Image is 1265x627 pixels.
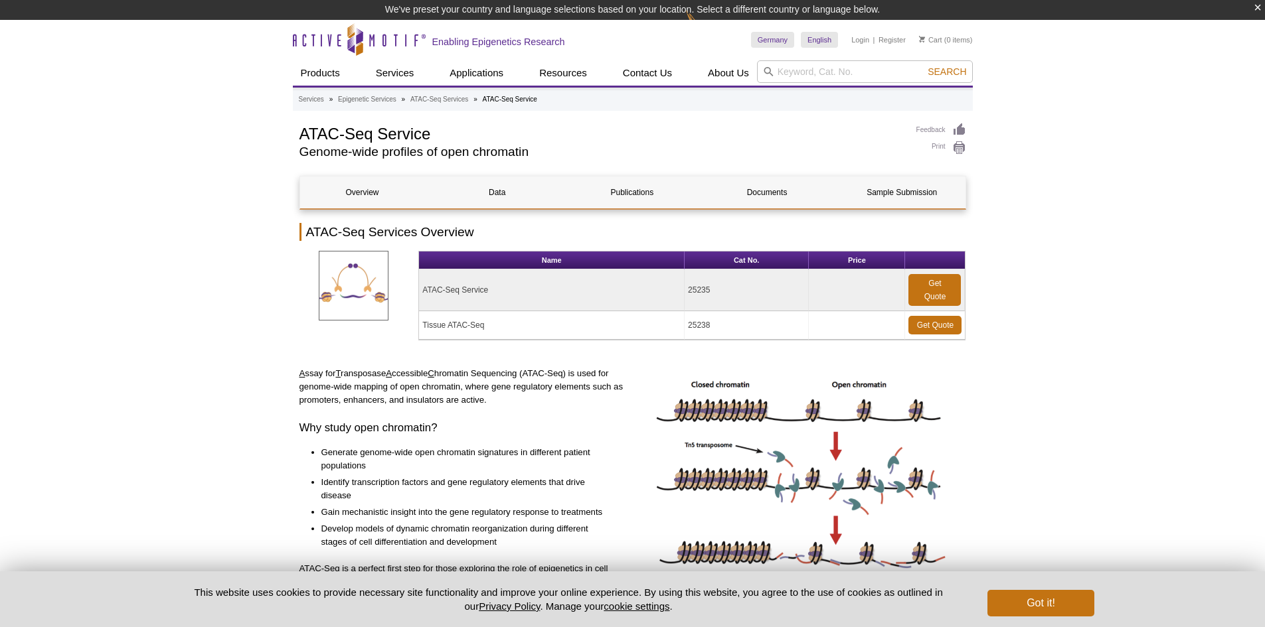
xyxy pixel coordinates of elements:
button: Got it! [987,590,1094,616]
a: Overview [300,176,425,208]
button: Search [924,66,970,78]
a: Documents [705,176,829,208]
th: Price [809,251,905,269]
h2: Genome-wide profiles of open chromatin [299,146,903,158]
a: Get Quote [908,316,962,334]
a: Products [293,60,348,86]
li: | [873,32,875,48]
span: Search [928,66,966,77]
li: Identify transcription factors and gene regulatory elements that drive disease [321,476,615,502]
li: » [329,96,333,103]
img: ATAC-SeqServices [319,251,388,320]
th: Cat No. [685,251,809,269]
li: Develop models of dynamic chromatin reorganization during different stages of cell differentiatio... [321,522,615,549]
img: ATAC-Seq image [652,367,951,625]
li: (0 items) [919,32,973,48]
p: This website uses cookies to provide necessary site functionality and improve your online experie... [171,585,966,613]
a: Cart [919,35,942,44]
u: C [428,368,434,378]
a: Germany [751,32,794,48]
td: Tissue ATAC-Seq [419,311,685,340]
a: Print [916,141,966,155]
a: Services [368,60,422,86]
a: Applications [442,60,511,86]
li: Generate genome-wide open chromatin signatures in different patient populations [321,446,615,472]
a: Sample Submission [839,176,964,208]
a: Feedback [916,123,966,137]
a: Epigenetic Services [338,94,396,105]
u: T [335,368,341,378]
a: About Us [700,60,757,86]
p: ATAC-Seq is a perfect first step for those exploring the role of epigenetics in cell systems or d... [299,562,628,602]
h1: ATAC-Seq Service [299,123,903,143]
li: » [473,96,477,103]
a: Data [435,176,560,208]
h2: ATAC-Seq Services Overview [299,223,966,241]
button: cookie settings [604,600,669,612]
a: Services [299,94,324,105]
td: 25238 [685,311,809,340]
a: Register [879,35,906,44]
img: Change Here [686,10,721,41]
p: ssay for ransposase ccessible hromatin Sequencing (ATAC-Seq) is used for genome-wide mapping of o... [299,367,628,407]
a: Publications [570,176,695,208]
li: » [402,96,406,103]
th: Name [419,251,685,269]
li: Gain mechanistic insight into the gene regulatory response to treatments [321,506,615,519]
li: ATAC-Seq Service [483,96,537,103]
u: A [386,368,392,378]
img: Your Cart [919,36,925,42]
a: English [801,32,838,48]
a: Resources [531,60,595,86]
input: Keyword, Cat. No. [757,60,973,83]
h2: Enabling Epigenetics Research [432,36,565,48]
a: Get Quote [908,274,961,306]
td: 25235 [685,269,809,311]
u: A [299,368,305,378]
h3: Why study open chromatin? [299,420,628,436]
a: Privacy Policy [479,600,540,612]
a: Contact Us [615,60,680,86]
a: Login [851,35,869,44]
td: ATAC-Seq Service [419,269,685,311]
a: ATAC-Seq Services [410,94,468,105]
